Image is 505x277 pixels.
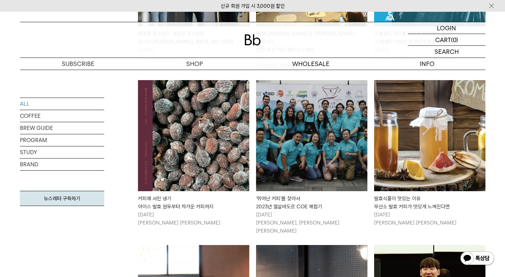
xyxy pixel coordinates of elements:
[138,80,249,191] img: 커피에 서린 냉기아이스 발효 원두부터 차가운 커피까지
[374,80,485,191] img: 발효식품이 맛있는 이유무산소 발효 커피가 맛있게 느껴진다면
[256,80,367,191] img: ‘뛰어난 커피’를 찾아서2023년 엘살바도르 COE 체험기
[20,191,104,206] a: 뉴스레터 구독하기
[256,195,367,211] div: ‘뛰어난 커피’를 찾아서 2023년 엘살바도르 COE 체험기
[408,22,485,34] a: LOGIN
[221,3,285,9] a: 신규 회원 가입 시 3,000원 할인
[20,58,136,70] a: SUBSCRIBE
[374,195,485,211] div: 발효식품이 맛있는 이유 무산소 발효 커피가 맛있게 느껴진다면
[20,146,104,158] a: STUDY
[138,80,249,227] a: 커피에 서린 냉기아이스 발효 원두부터 차가운 커피까지 커피에 서린 냉기아이스 발효 원두부터 차가운 커피까지 [DATE][PERSON_NAME] [PERSON_NAME]
[460,251,495,267] img: 카카오톡 채널 1:1 채팅 버튼
[408,34,485,46] a: CART (0)
[434,46,459,58] p: SEARCH
[136,58,253,70] a: SHOP
[20,98,104,110] a: ALL
[374,211,485,227] p: [DATE] [PERSON_NAME] [PERSON_NAME]
[138,211,249,227] p: [DATE] [PERSON_NAME] [PERSON_NAME]
[437,22,456,34] p: LOGIN
[369,58,485,70] p: INFO
[245,34,261,45] img: 로고
[374,80,485,227] a: 발효식품이 맛있는 이유무산소 발효 커피가 맛있게 느껴진다면 발효식품이 맛있는 이유무산소 발효 커피가 맛있게 느껴진다면 [DATE][PERSON_NAME] [PERSON_NAME]
[256,80,367,235] a: ‘뛰어난 커피’를 찾아서2023년 엘살바도르 COE 체험기 ‘뛰어난 커피’를 찾아서2023년 엘살바도르 COE 체험기 [DATE][PERSON_NAME], [PERSON_NA...
[451,34,458,45] p: (0)
[20,159,104,170] a: BRAND
[256,211,367,235] p: [DATE] [PERSON_NAME], [PERSON_NAME] [PERSON_NAME]
[253,58,369,70] p: WHOLESALE
[20,122,104,134] a: BREW GUIDE
[20,110,104,122] a: COFFEE
[435,34,451,45] p: CART
[20,134,104,146] a: PROGRAM
[138,195,249,211] div: 커피에 서린 냉기 아이스 발효 원두부터 차가운 커피까지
